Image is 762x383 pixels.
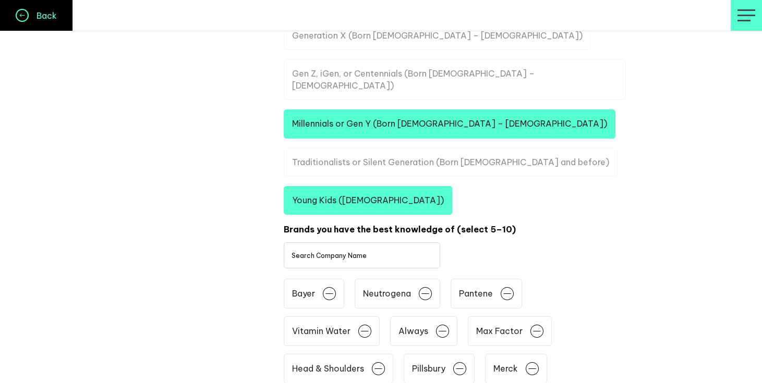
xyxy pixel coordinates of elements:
[284,59,626,100] li: Gen Z, iGen, or Centennials (Born [DEMOGRAPHIC_DATA] – [DEMOGRAPHIC_DATA])
[284,224,636,234] h4: Brands you have the best knowledge of (select 5–10)
[737,9,756,21] img: profile
[284,109,615,138] li: Millennials or Gen Y (Born [DEMOGRAPHIC_DATA] – [DEMOGRAPHIC_DATA])
[284,186,452,215] li: Young Kids ([DEMOGRAPHIC_DATA])
[284,21,591,50] li: Generation X (Born [DEMOGRAPHIC_DATA] – [DEMOGRAPHIC_DATA])
[390,316,457,346] li: Always
[451,279,522,308] li: Pantene
[29,10,57,21] h4: Back
[284,148,618,177] li: Traditionalists or Silent Generation (Born [DEMOGRAPHIC_DATA] and before)
[284,316,380,346] li: Vitamin Water
[292,251,367,259] label: Search Company Name
[284,279,344,308] li: Bayer
[355,279,440,308] li: Neutrogena
[468,316,552,346] li: Max Factor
